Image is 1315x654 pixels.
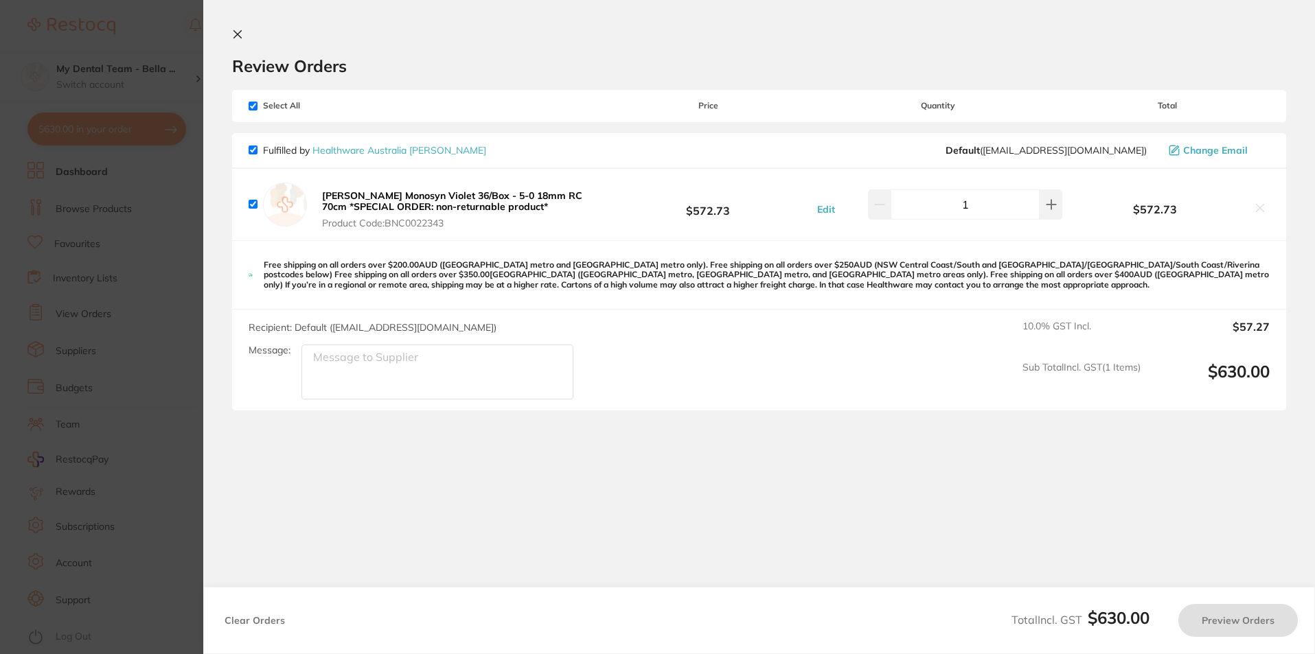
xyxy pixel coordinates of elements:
span: Recipient: Default ( [EMAIL_ADDRESS][DOMAIN_NAME] ) [249,321,496,334]
span: 10.0 % GST Incl. [1022,320,1141,351]
span: Total [1066,101,1270,110]
p: Fulfilled by [263,145,486,156]
span: Total Incl. GST [1011,613,1150,627]
button: Change Email [1165,144,1270,156]
output: $630.00 [1152,362,1270,399]
img: empty.jpg [263,183,307,226]
button: [PERSON_NAME] Monosyn Violet 36/Box - 5-0 18mm RC 70cm *SPECIAL ORDER: non-returnable product* Pr... [318,189,606,229]
span: Change Email [1183,145,1248,156]
button: Edit [813,203,839,215]
span: Sub Total Incl. GST ( 1 Items) [1022,362,1141,399]
span: Select All [249,101,386,110]
p: Free shipping on all orders over $200.00AUD ([GEOGRAPHIC_DATA] metro and [GEOGRAPHIC_DATA] metro ... [264,260,1270,290]
span: Product Code: BNC0022343 [322,218,602,229]
b: $572.73 [1066,203,1245,215]
h2: Review Orders [232,56,1286,76]
span: info@healthwareaustralia.com.au [946,145,1147,156]
b: $572.73 [606,191,810,217]
b: Default [946,144,980,156]
label: Message: [249,344,290,356]
span: Price [606,101,810,110]
b: $630.00 [1088,607,1150,628]
button: Clear Orders [220,604,289,637]
b: [PERSON_NAME] Monosyn Violet 36/Box - 5-0 18mm RC 70cm *SPECIAL ORDER: non-returnable product* [322,189,582,213]
span: Quantity [810,101,1066,110]
button: Preview Orders [1178,604,1298,637]
a: Healthware Australia [PERSON_NAME] [312,144,486,156]
output: $57.27 [1152,320,1270,351]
